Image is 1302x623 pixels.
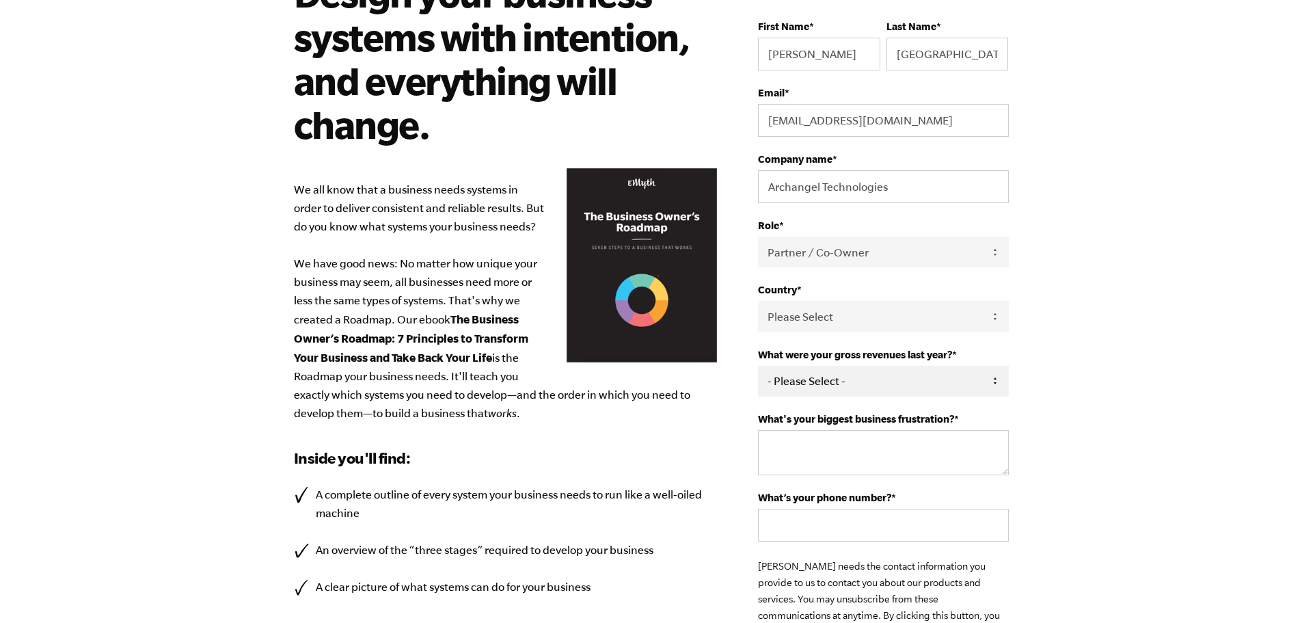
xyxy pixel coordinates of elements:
em: works [488,407,517,419]
span: What were your gross revenues last year? [758,349,952,360]
p: We all know that a business needs systems in order to deliver consistent and reliable results. Bu... [294,181,718,423]
img: Business Owners Roadmap Cover [567,168,717,363]
span: Company name [758,153,832,165]
span: Last Name [886,21,936,32]
iframe: Chat Widget [1234,557,1302,623]
li: A clear picture of what systems can do for your business [294,578,718,596]
b: The Business Owner’s Roadmap: 7 Principles to Transform Your Business and Take Back Your Life [294,313,528,364]
li: An overview of the “three stages” required to develop your business [294,541,718,559]
span: First Name [758,21,809,32]
li: A complete outline of every system your business needs to run like a well-oiled machine [294,486,718,522]
h3: Inside you'll find: [294,447,718,469]
span: Email [758,87,785,98]
span: Country [758,284,797,295]
span: What's your biggest business frustration? [758,413,954,425]
span: What’s your phone number? [758,492,891,503]
span: Role [758,220,779,231]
